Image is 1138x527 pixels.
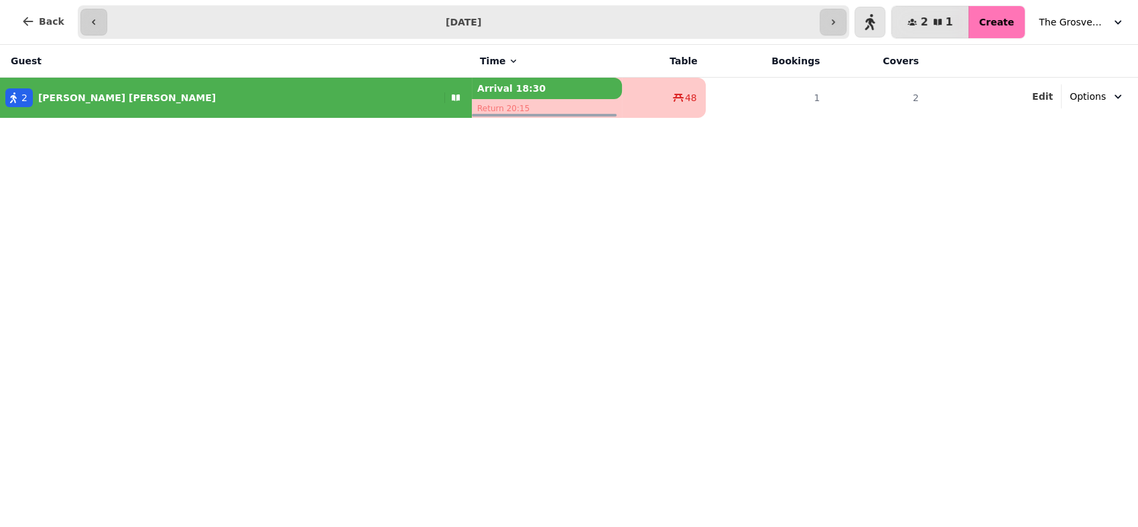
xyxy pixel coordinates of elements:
[1062,84,1133,108] button: Options
[480,54,505,68] span: Time
[472,78,622,99] p: Arrival 18:30
[1032,90,1053,103] button: Edit
[11,5,75,37] button: Back
[1031,10,1133,34] button: The Grosvenor
[706,78,828,119] td: 1
[946,17,953,27] span: 1
[622,45,705,78] th: Table
[480,54,519,68] button: Time
[38,91,216,104] p: [PERSON_NAME] [PERSON_NAME]
[21,91,27,104] span: 2
[685,91,697,104] span: 48
[891,6,968,38] button: 21
[472,99,622,118] p: Return 20:15
[1032,92,1053,101] span: Edit
[39,17,64,26] span: Back
[979,17,1014,27] span: Create
[1070,90,1106,103] span: Options
[920,17,928,27] span: 2
[706,45,828,78] th: Bookings
[828,45,927,78] th: Covers
[968,6,1025,38] button: Create
[1039,15,1106,29] span: The Grosvenor
[828,78,927,119] td: 2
